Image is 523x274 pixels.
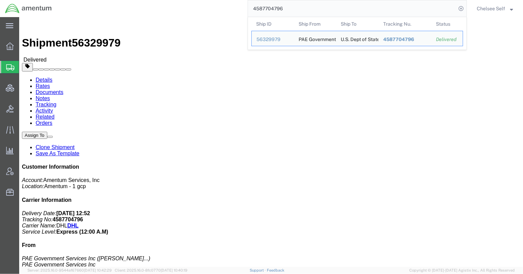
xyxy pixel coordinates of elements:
[476,4,513,13] button: Chelsee Self
[341,31,374,46] div: U.S. Dept of State - Diplomatic Security Services
[161,268,187,272] span: [DATE] 10:40:19
[251,17,294,31] th: Ship ID
[431,17,463,31] th: Status
[248,0,456,17] input: Search for shipment number, reference number
[251,17,466,50] table: Search Results
[84,268,112,272] span: [DATE] 10:42:29
[257,36,289,43] div: 56329979
[378,17,432,31] th: Tracking Nu.
[477,5,505,12] span: Chelsee Self
[409,268,515,273] span: Copyright © [DATE]-[DATE] Agistix Inc., All Rights Reserved
[436,36,458,43] div: Delivered
[27,268,112,272] span: Server: 2025.16.0-9544af67660
[383,37,414,42] span: 4587704796
[267,268,284,272] a: Feedback
[294,17,336,31] th: Ship From
[250,268,267,272] a: Support
[336,17,378,31] th: Ship To
[383,36,427,43] div: 4587704796
[19,17,523,267] iframe: FS Legacy Container
[5,3,52,14] img: logo
[115,268,187,272] span: Client: 2025.16.0-8fc0770
[299,31,332,46] div: PAE Government Services Inc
